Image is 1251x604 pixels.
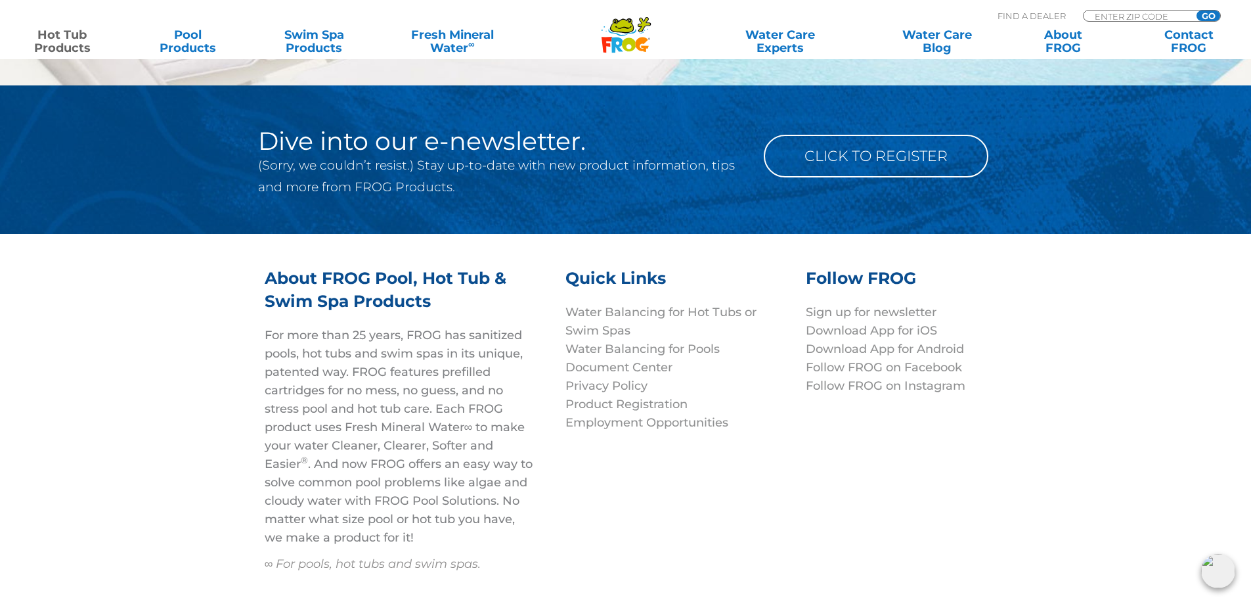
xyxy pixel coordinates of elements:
[701,28,860,55] a: Water CareExperts
[565,379,647,393] a: Privacy Policy
[806,360,962,375] a: Follow FROG on Facebook
[565,360,672,375] a: Document Center
[806,379,965,393] a: Follow FROG on Instagram
[265,326,533,547] p: For more than 25 years, FROG has sanitized pools, hot tubs and swim spas in its unique, patented ...
[139,28,237,55] a: PoolProducts
[13,28,111,55] a: Hot TubProducts
[1093,11,1182,22] input: Zip Code Form
[806,267,970,303] h3: Follow FROG
[806,323,937,338] a: Download App for iOS
[265,557,481,571] em: ∞ For pools, hot tubs and swim spas.
[258,128,744,154] h2: Dive into our e-newsletter.
[1140,28,1238,55] a: ContactFROG
[764,135,988,177] a: Click to Register
[806,342,964,356] a: Download App for Android
[258,154,744,198] p: (Sorry, we couldn’t resist.) Stay up-to-date with new product information, tips and more from FRO...
[565,305,757,338] a: Water Balancing for Hot Tubs or Swim Spas
[888,28,986,55] a: Water CareBlog
[998,10,1066,22] p: Find A Dealer
[565,267,790,303] h3: Quick Links
[565,415,728,430] a: Employment Opportunities
[1196,11,1220,21] input: GO
[265,28,363,55] a: Swim SpaProducts
[806,305,936,319] a: Sign up for newsletter
[565,342,720,356] a: Water Balancing for Pools
[468,39,475,49] sup: ∞
[391,28,514,55] a: Fresh MineralWater∞
[1014,28,1112,55] a: AboutFROG
[301,455,308,465] sup: ®
[565,397,688,411] a: Product Registration
[1201,554,1235,588] img: openIcon
[265,267,533,326] h3: About FROG Pool, Hot Tub & Swim Spa Products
